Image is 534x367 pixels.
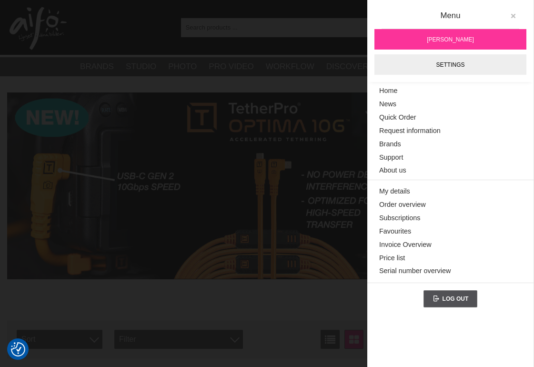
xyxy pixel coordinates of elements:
a: Order overview [379,198,522,212]
a: Quick Order [379,111,522,124]
a: About us [379,164,522,177]
img: Revisit consent button [11,342,25,357]
a: Subscriptions [379,212,522,225]
button: Consent Preferences [11,341,25,358]
div: Menu [382,10,519,29]
a: Home [379,84,522,98]
a: Settings [374,54,526,75]
a: Serial number overview [379,265,522,278]
a: News [379,98,522,111]
a: Favourites [379,225,522,238]
a: Invoice Overview [379,238,522,252]
span: [PERSON_NAME] [427,35,474,44]
a: My details [379,185,522,198]
span: Log out [443,296,469,302]
a: Support [379,151,522,164]
a: Log out [423,290,478,307]
a: Brands [379,138,522,151]
a: Price list [379,252,522,265]
a: Request information [379,124,522,138]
